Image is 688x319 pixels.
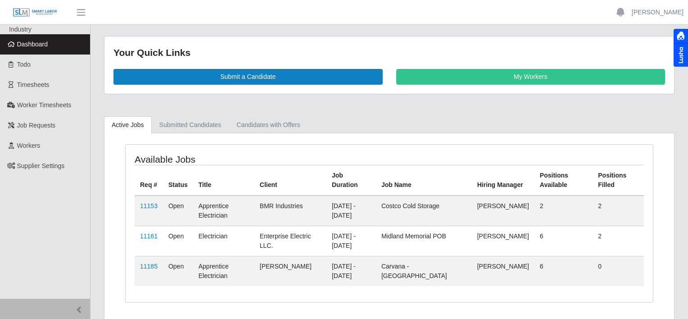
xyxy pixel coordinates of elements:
td: [DATE] - [DATE] [326,256,376,286]
td: BMR Industries [254,196,326,226]
td: Carvana - [GEOGRAPHIC_DATA] [376,256,472,286]
th: Job Duration [326,165,376,196]
td: 6 [534,226,593,256]
td: 2 [534,196,593,226]
td: Apprentice Electrician [193,256,254,286]
td: Enterprise Electric LLC. [254,226,326,256]
th: Positions Available [534,165,593,196]
td: Open [163,196,193,226]
span: Industry [9,26,32,33]
span: Workers [17,142,41,149]
td: [PERSON_NAME] [472,226,534,256]
div: Your Quick Links [113,46,665,60]
td: 2 [593,196,644,226]
th: Status [163,165,193,196]
a: [PERSON_NAME] [632,8,683,17]
td: Electrician [193,226,254,256]
a: 11161 [140,232,158,240]
th: Hiring Manager [472,165,534,196]
td: Open [163,226,193,256]
td: 2 [593,226,644,256]
span: Todo [17,61,31,68]
td: [PERSON_NAME] [254,256,326,286]
th: Title [193,165,254,196]
th: Req # [135,165,163,196]
a: 11185 [140,263,158,270]
th: Client [254,165,326,196]
img: SLM Logo [13,8,58,18]
span: Timesheets [17,81,50,88]
a: 11153 [140,202,158,210]
td: 0 [593,256,644,286]
td: [PERSON_NAME] [472,196,534,226]
span: Job Requests [17,122,56,129]
td: [DATE] - [DATE] [326,196,376,226]
td: 6 [534,256,593,286]
a: Submit a Candidate [113,69,383,85]
a: Submitted Candidates [152,116,229,134]
td: [PERSON_NAME] [472,256,534,286]
th: Job Name [376,165,472,196]
h4: Available Jobs [135,154,339,165]
td: Costco Cold Storage [376,196,472,226]
span: Supplier Settings [17,162,65,169]
th: Positions Filled [593,165,644,196]
a: Active Jobs [104,116,152,134]
a: My Workers [396,69,665,85]
td: [DATE] - [DATE] [326,226,376,256]
span: Dashboard [17,41,48,48]
td: Apprentice Electrician [193,196,254,226]
a: Candidates with Offers [229,116,308,134]
td: Midland Memorial POB [376,226,472,256]
span: Worker Timesheets [17,101,71,109]
td: Open [163,256,193,286]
